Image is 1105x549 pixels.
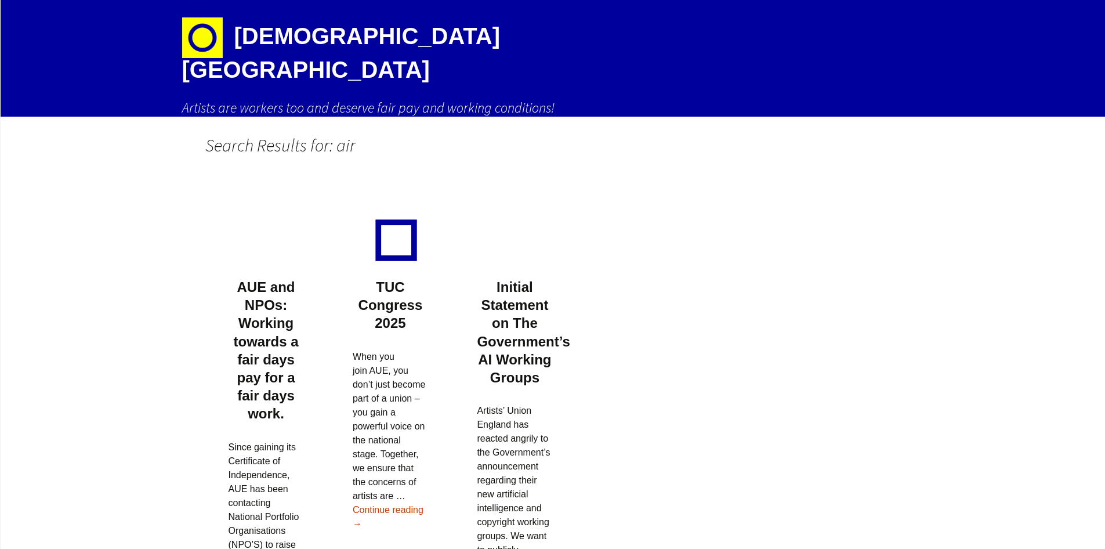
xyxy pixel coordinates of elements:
[353,519,362,529] span: →
[233,279,298,421] a: AUE and NPOs: Working towards a fair days pay for a fair days work.
[353,505,423,529] a: Continue reading →
[353,350,428,531] p: When you join AUE, you don’t just become part of a union – you gain a powerful voice on the natio...
[182,99,925,117] h2: Artists are workers too and deserve fair pay and working conditions!
[205,117,652,174] h1: Search Results for: air
[358,279,423,331] a: TUC Congress 2025
[477,279,570,385] a: Initial Statement on The Government’s AI Working Groups
[182,17,223,58] img: circle-e1448293145835.png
